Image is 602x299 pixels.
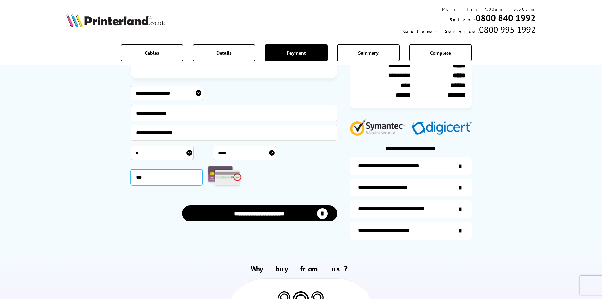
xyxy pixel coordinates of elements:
h2: Why buy from us? [66,264,536,274]
span: Sales: [450,17,476,22]
a: additional-cables [350,200,472,218]
span: Summary [358,50,379,56]
span: Customer Service: [403,28,479,34]
span: Complete [430,50,451,56]
a: additional-ink [350,157,472,175]
span: 0800 995 1992 [479,24,536,35]
span: Cables [145,50,159,56]
a: items-arrive [350,179,472,196]
div: Mon - Fri 9:00am - 5:30pm [403,6,536,12]
span: Payment [287,50,306,56]
a: 0800 840 1992 [476,12,536,24]
span: Details [216,50,232,56]
a: secure-website [350,222,472,240]
img: Printerland Logo [66,13,165,27]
